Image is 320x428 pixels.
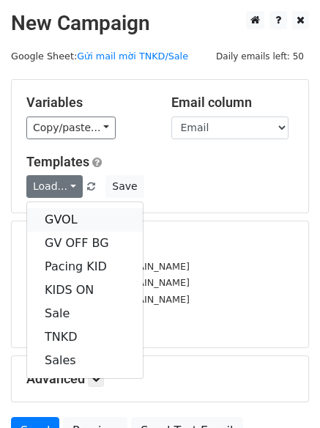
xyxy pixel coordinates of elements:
[26,117,116,139] a: Copy/paste...
[26,261,190,272] small: [EMAIL_ADDRESS][DOMAIN_NAME]
[26,175,83,198] a: Load...
[26,95,149,111] h5: Variables
[27,255,143,278] a: Pacing KID
[27,325,143,349] a: TNKD
[171,95,294,111] h5: Email column
[26,371,294,387] h5: Advanced
[26,154,89,169] a: Templates
[26,294,190,305] small: [EMAIL_ADDRESS][DOMAIN_NAME]
[27,278,143,302] a: KIDS ON
[27,302,143,325] a: Sale
[77,51,188,62] a: Gửi mail mời TNKD/Sale
[211,51,309,62] a: Daily emails left: 50
[211,48,309,64] span: Daily emails left: 50
[105,175,144,198] button: Save
[247,358,320,428] iframe: Chat Widget
[11,11,309,36] h2: New Campaign
[11,51,188,62] small: Google Sheet:
[27,232,143,255] a: GV OFF BG
[27,208,143,232] a: GVOL
[27,349,143,372] a: Sales
[26,277,190,288] small: [EMAIL_ADDRESS][DOMAIN_NAME]
[26,236,294,252] h5: 12 Recipients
